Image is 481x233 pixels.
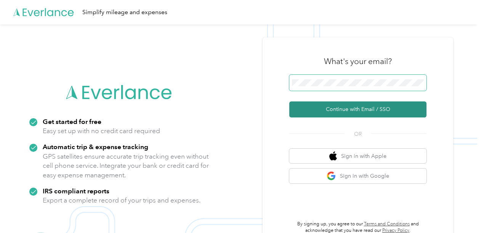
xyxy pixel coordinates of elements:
[324,56,392,67] h3: What's your email?
[43,117,101,125] strong: Get started for free
[329,151,337,161] img: apple logo
[364,221,410,227] a: Terms and Conditions
[43,196,200,205] p: Export a complete record of your trips and expenses.
[43,126,160,136] p: Easy set up with no credit card required
[289,149,426,164] button: apple logoSign in with Apple
[82,8,167,17] div: Simplify mileage and expenses
[289,101,426,117] button: Continue with Email / SSO
[345,130,371,138] span: OR
[43,152,209,180] p: GPS satellites ensure accurate trip tracking even without cell phone service. Integrate your bank...
[43,143,148,151] strong: Automatic trip & expense tracking
[289,169,426,183] button: google logoSign in with Google
[43,187,109,195] strong: IRS compliant reports
[327,171,336,181] img: google logo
